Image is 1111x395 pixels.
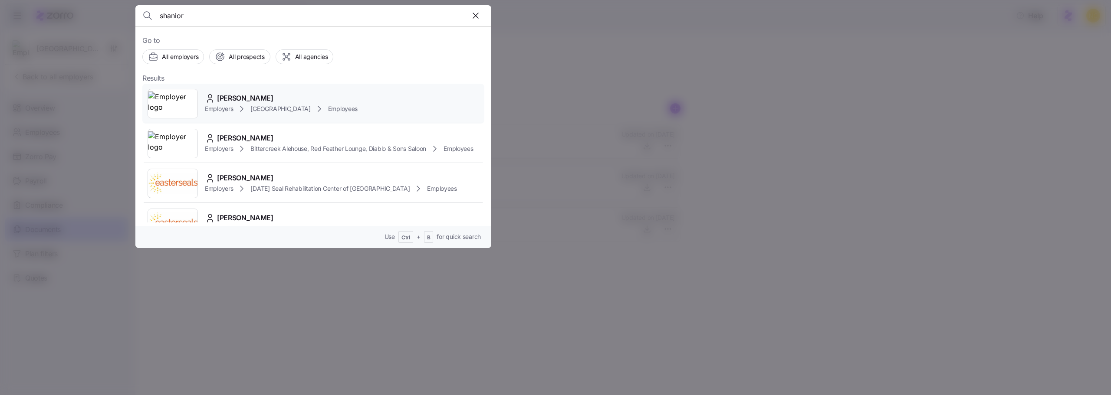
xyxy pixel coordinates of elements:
[295,52,328,61] span: All agencies
[437,232,481,241] span: for quick search
[444,144,473,153] span: Employees
[205,184,233,193] span: Employers
[328,104,358,113] span: Employees
[217,93,273,104] span: [PERSON_NAME]
[148,131,197,156] img: Employer logo
[217,173,273,183] span: [PERSON_NAME]
[427,234,431,242] span: B
[162,52,198,61] span: All employers
[417,232,421,241] span: +
[217,133,273,144] span: [PERSON_NAME]
[205,144,233,153] span: Employers
[250,104,310,113] span: [GEOGRAPHIC_DATA]
[385,232,395,241] span: Use
[250,184,410,193] span: [DATE] Seal Rehabilitation Center of [GEOGRAPHIC_DATA]
[148,91,197,116] img: Employer logo
[250,144,426,153] span: Bittercreek Alehouse, Red Feather Lounge, Diablo & Sons Saloon
[229,52,264,61] span: All prospects
[148,171,197,196] img: Employer logo
[276,49,334,64] button: All agencies
[142,73,164,84] span: Results
[427,184,457,193] span: Employees
[205,104,233,113] span: Employers
[401,234,410,242] span: Ctrl
[148,211,197,235] img: Employer logo
[142,35,484,46] span: Go to
[209,49,270,64] button: All prospects
[217,212,273,223] span: [PERSON_NAME]
[142,49,204,64] button: All employers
